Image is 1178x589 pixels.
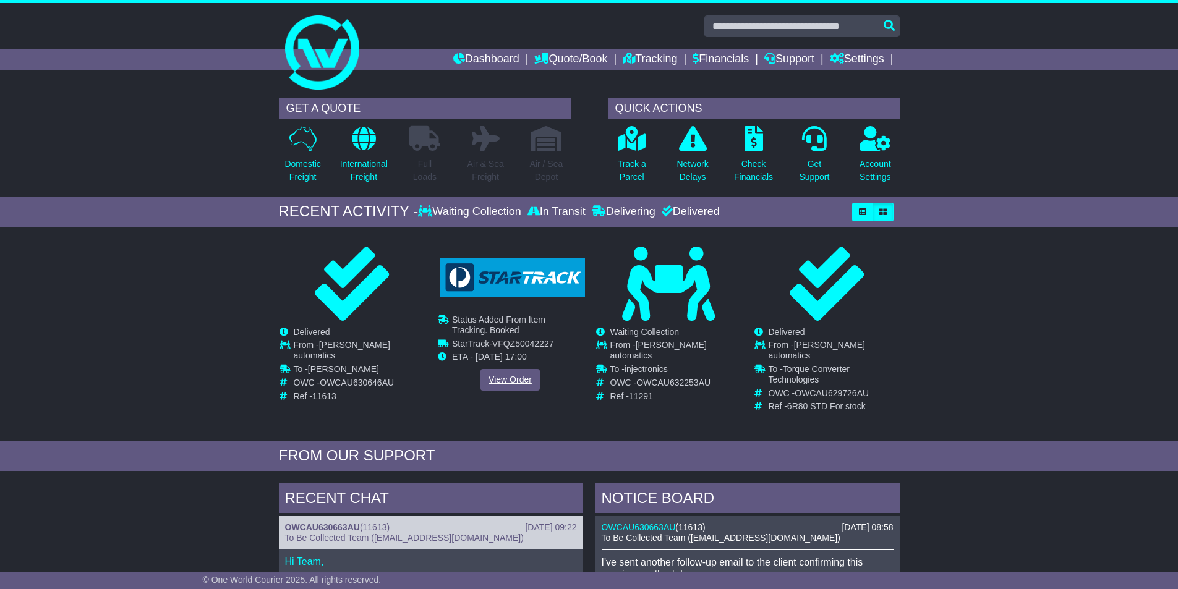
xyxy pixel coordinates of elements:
[525,522,576,533] div: [DATE] 09:22
[764,49,814,70] a: Support
[602,556,894,580] p: I've sent another follow-up email to the client confirming this consignment's status.
[602,522,676,532] a: OWCAU630663AU
[610,327,680,337] span: Waiting Collection
[623,49,677,70] a: Tracking
[285,522,577,533] div: ( )
[676,158,708,184] p: Network Delays
[452,352,527,362] span: ETA - [DATE] 17:00
[769,364,850,384] span: Torque Converter Technologies
[279,483,583,517] div: RECENT CHAT
[340,158,388,184] p: International Freight
[830,49,884,70] a: Settings
[294,364,424,378] td: To -
[279,447,900,465] div: FROM OUR SUPPORT
[618,158,646,184] p: Track a Parcel
[294,327,330,337] span: Delivered
[769,327,805,337] span: Delivered
[798,125,830,190] a: GetSupport
[610,378,741,391] td: OWC -
[294,391,424,402] td: Ref -
[452,315,545,335] span: Status Added From Item Tracking. Booked
[409,158,440,184] p: Full Loads
[610,364,741,378] td: To -
[787,401,866,411] span: 6R80 STD For stock
[467,158,504,184] p: Air & Sea Freight
[629,391,653,401] span: 11291
[595,483,900,517] div: NOTICE BOARD
[279,98,571,119] div: GET A QUOTE
[339,125,388,190] a: InternationalFreight
[769,340,899,364] td: From -
[610,340,741,364] td: From -
[294,340,424,364] td: From -
[284,125,321,190] a: DomesticFreight
[769,364,899,388] td: To -
[320,378,394,388] span: OWCAU630646AU
[203,575,382,585] span: © One World Courier 2025. All rights reserved.
[769,340,865,360] span: [PERSON_NAME] automatics
[733,125,774,190] a: CheckFinancials
[610,340,707,360] span: [PERSON_NAME] automatics
[860,158,891,184] p: Account Settings
[608,98,900,119] div: QUICK ACTIONS
[453,49,519,70] a: Dashboard
[530,158,563,184] p: Air / Sea Depot
[589,205,659,219] div: Delivering
[534,49,607,70] a: Quote/Book
[285,556,577,567] p: Hi Team,
[452,338,583,352] td: -
[294,340,390,360] span: [PERSON_NAME] automatics
[524,205,589,219] div: In Transit
[769,388,899,402] td: OWC -
[480,368,540,390] a: View Order
[636,378,711,388] span: OWCAU632253AU
[284,158,320,184] p: Domestic Freight
[610,391,741,402] td: Ref -
[625,364,668,374] span: injectronics
[659,205,720,219] div: Delivered
[693,49,749,70] a: Financials
[602,522,894,533] div: ( )
[859,125,892,190] a: AccountSettings
[769,401,899,412] td: Ref -
[294,378,424,391] td: OWC -
[799,158,829,184] p: Get Support
[617,125,647,190] a: Track aParcel
[452,338,489,348] span: StarTrack
[795,388,869,398] span: OWCAU629726AU
[492,338,553,348] span: VFQZ50042227
[418,205,524,219] div: Waiting Collection
[312,391,336,401] span: 11613
[602,533,840,543] span: To Be Collected Team ([EMAIL_ADDRESS][DOMAIN_NAME])
[734,158,773,184] p: Check Financials
[678,522,702,532] span: 11613
[308,364,379,374] span: [PERSON_NAME]
[363,522,387,532] span: 11613
[279,203,419,221] div: RECENT ACTIVITY -
[842,522,893,533] div: [DATE] 08:58
[285,533,524,543] span: To Be Collected Team ([EMAIL_ADDRESS][DOMAIN_NAME])
[285,522,360,532] a: OWCAU630663AU
[440,258,584,297] img: GetCarrierServiceLogo
[676,125,709,190] a: NetworkDelays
